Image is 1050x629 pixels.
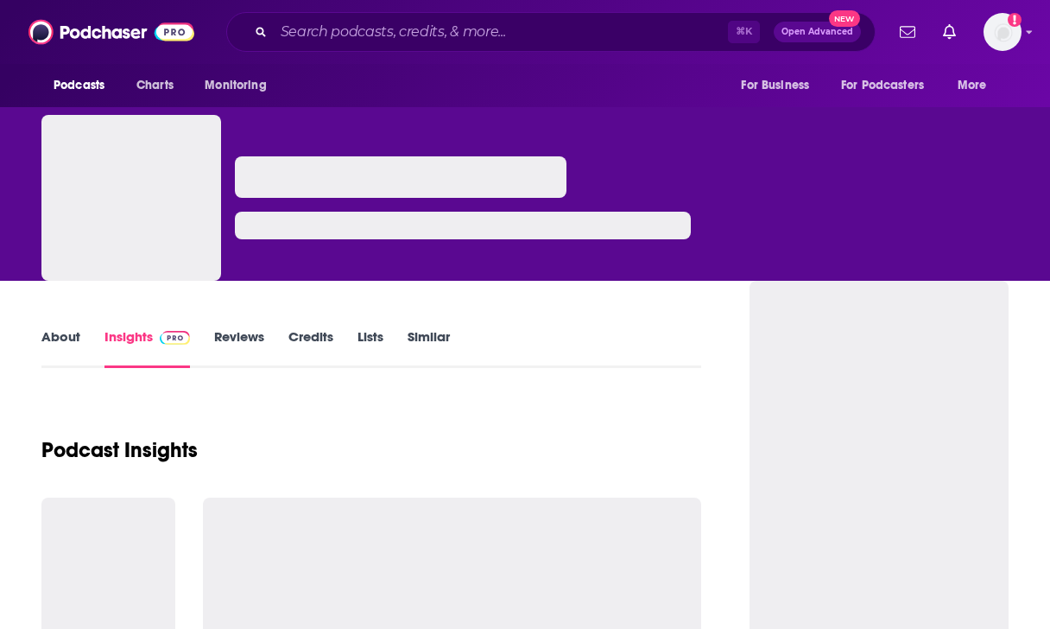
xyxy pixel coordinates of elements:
[28,16,194,48] img: Podchaser - Follow, Share and Rate Podcasts
[830,69,949,102] button: open menu
[205,73,266,98] span: Monitoring
[125,69,184,102] a: Charts
[741,73,809,98] span: For Business
[54,73,104,98] span: Podcasts
[936,17,963,47] a: Show notifications dropdown
[274,18,728,46] input: Search podcasts, credits, & more...
[829,10,860,27] span: New
[841,73,924,98] span: For Podcasters
[781,28,853,36] span: Open Advanced
[984,13,1022,51] span: Logged in as isabellaN
[41,328,80,368] a: About
[984,13,1022,51] img: User Profile
[729,69,831,102] button: open menu
[946,69,1009,102] button: open menu
[357,328,383,368] a: Lists
[41,69,127,102] button: open menu
[160,331,190,345] img: Podchaser Pro
[1008,13,1022,27] svg: Add a profile image
[193,69,288,102] button: open menu
[288,328,333,368] a: Credits
[408,328,450,368] a: Similar
[104,328,190,368] a: InsightsPodchaser Pro
[226,12,876,52] div: Search podcasts, credits, & more...
[958,73,987,98] span: More
[41,437,198,463] h1: Podcast Insights
[728,21,760,43] span: ⌘ K
[984,13,1022,51] button: Show profile menu
[214,328,264,368] a: Reviews
[893,17,922,47] a: Show notifications dropdown
[774,22,861,42] button: Open AdvancedNew
[136,73,174,98] span: Charts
